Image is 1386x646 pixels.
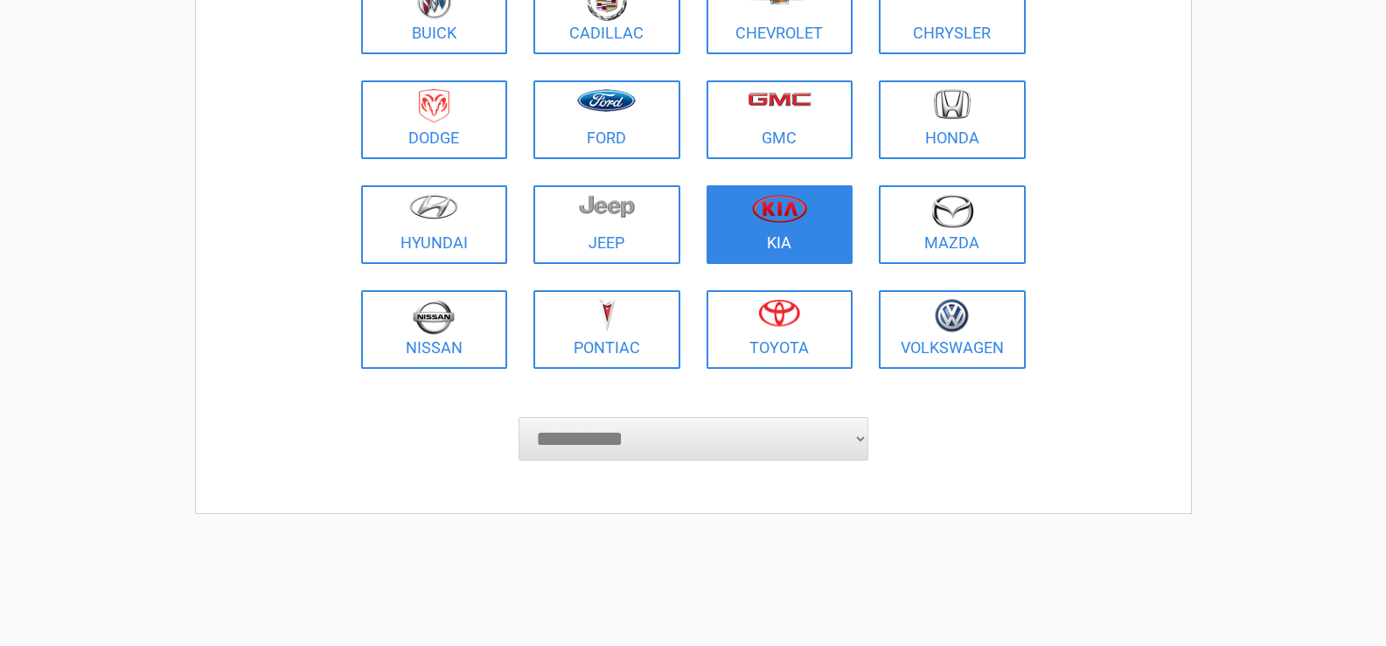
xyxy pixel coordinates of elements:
img: jeep [579,194,635,219]
a: Mazda [879,185,1026,264]
a: Jeep [533,185,680,264]
a: Ford [533,80,680,159]
img: pontiac [598,299,616,332]
img: ford [577,89,636,112]
a: GMC [707,80,853,159]
a: Toyota [707,290,853,369]
img: volkswagen [935,299,969,333]
img: hyundai [409,194,458,219]
img: dodge [419,89,449,123]
img: gmc [748,92,811,107]
img: toyota [758,299,800,327]
img: kia [752,194,807,223]
a: Volkswagen [879,290,1026,369]
a: Honda [879,80,1026,159]
a: Hyundai [361,185,508,264]
img: mazda [930,194,974,228]
a: Kia [707,185,853,264]
a: Nissan [361,290,508,369]
img: nissan [413,299,455,335]
a: Pontiac [533,290,680,369]
img: honda [934,89,971,120]
a: Dodge [361,80,508,159]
